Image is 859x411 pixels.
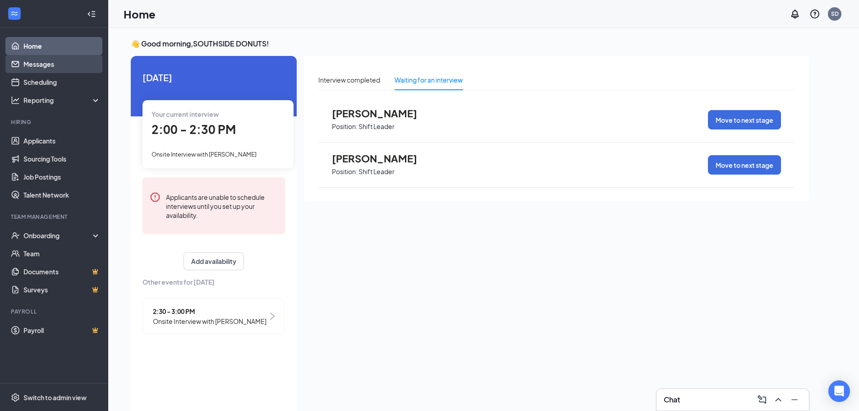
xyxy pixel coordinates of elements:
[755,393,769,407] button: ComposeMessage
[23,281,101,299] a: SurveysCrown
[23,186,101,204] a: Talent Network
[358,122,395,131] p: Shift Leader
[23,55,101,73] a: Messages
[664,395,680,405] h3: Chat
[831,10,839,18] div: SD
[708,110,781,129] button: Move to next stage
[142,70,285,84] span: [DATE]
[23,168,101,186] a: Job Postings
[23,150,101,168] a: Sourcing Tools
[23,73,101,91] a: Scheduling
[809,9,820,19] svg: QuestionInfo
[11,308,99,315] div: Payroll
[153,306,266,316] span: 2:30 - 3:00 PM
[184,252,244,270] button: Add availability
[142,277,285,287] span: Other events for [DATE]
[773,394,784,405] svg: ChevronUp
[150,192,161,203] svg: Error
[124,6,156,22] h1: Home
[332,152,431,164] span: [PERSON_NAME]
[23,393,87,402] div: Switch to admin view
[332,167,358,176] p: Position:
[131,39,809,49] h3: 👋 Good morning, SOUTHSIDE DONUTS !
[23,96,101,105] div: Reporting
[23,37,101,55] a: Home
[358,167,395,176] p: Shift Leader
[23,263,101,281] a: DocumentsCrown
[166,192,278,220] div: Applicants are unable to schedule interviews until you set up your availability.
[11,118,99,126] div: Hiring
[153,316,266,326] span: Onsite Interview with [PERSON_NAME]
[757,394,767,405] svg: ComposeMessage
[828,380,850,402] div: Open Intercom Messenger
[11,213,99,221] div: Team Management
[23,132,101,150] a: Applicants
[10,9,19,18] svg: WorkstreamLogo
[332,107,431,119] span: [PERSON_NAME]
[23,321,101,339] a: PayrollCrown
[790,9,800,19] svg: Notifications
[152,110,219,118] span: Your current interview
[789,394,800,405] svg: Minimize
[23,231,93,240] div: Onboarding
[152,122,236,137] span: 2:00 - 2:30 PM
[11,96,20,105] svg: Analysis
[87,9,96,18] svg: Collapse
[11,393,20,402] svg: Settings
[708,155,781,175] button: Move to next stage
[787,393,802,407] button: Minimize
[11,231,20,240] svg: UserCheck
[771,393,786,407] button: ChevronUp
[318,75,380,85] div: Interview completed
[332,122,358,131] p: Position:
[395,75,463,85] div: Waiting for an interview
[152,151,257,158] span: Onsite Interview with [PERSON_NAME]
[23,245,101,263] a: Team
